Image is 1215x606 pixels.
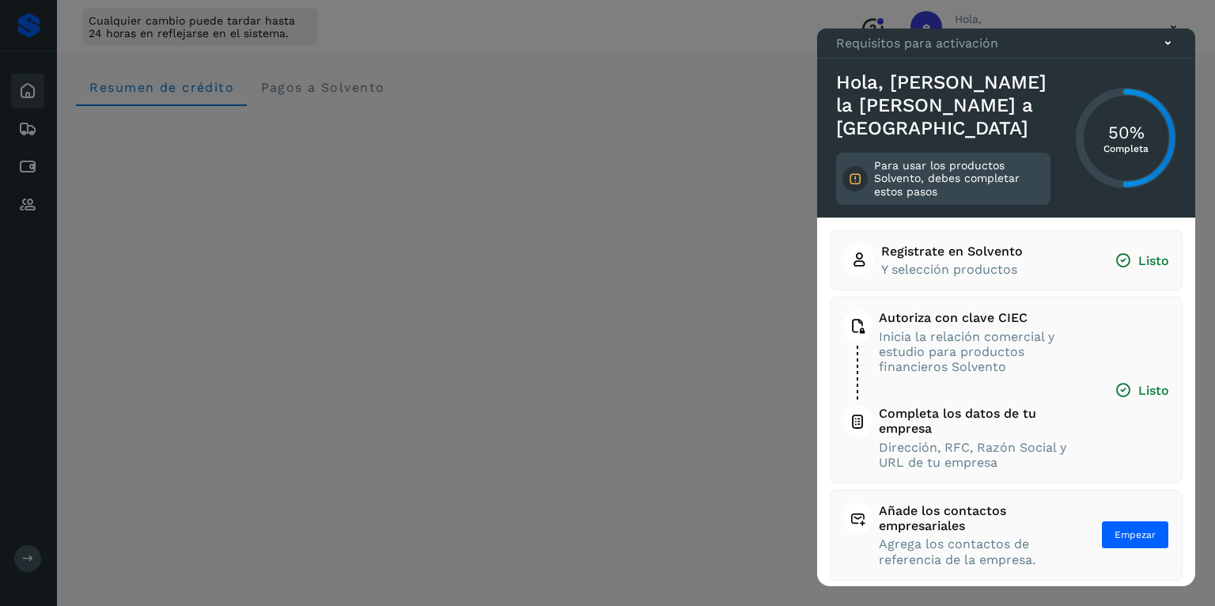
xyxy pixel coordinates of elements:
p: Completa [1103,143,1149,154]
span: Listo [1115,382,1169,399]
span: Y selección productos [881,262,1023,277]
p: Para usar los productos Solvento, debes completar estos pasos [874,159,1044,199]
span: Añade los contactos empresariales [879,503,1071,533]
button: Autoriza con clave CIECInicia la relación comercial y estudio para productos financieros Solvento... [843,310,1169,470]
button: Añade los contactos empresarialesAgrega los contactos de referencia de la empresa.Empezar [843,503,1169,567]
p: Requisitos para activación [836,36,998,51]
span: Listo [1115,252,1169,269]
span: Agrega los contactos de referencia de la empresa. [879,536,1071,566]
span: Dirección, RFC, Razón Social y URL de tu empresa [879,440,1084,470]
span: Empezar [1115,528,1156,542]
div: Requisitos para activación [817,28,1195,59]
button: Registrate en SolventoY selección productosListo [843,244,1169,277]
h3: 50% [1103,122,1149,142]
span: Registrate en Solvento [881,244,1023,259]
span: Completa los datos de tu empresa [879,406,1084,436]
button: Empezar [1101,521,1169,549]
span: Autoriza con clave CIEC [879,310,1084,325]
h3: Hola, [PERSON_NAME] la [PERSON_NAME] a [GEOGRAPHIC_DATA] [836,71,1050,139]
span: Inicia la relación comercial y estudio para productos financieros Solvento [879,329,1084,375]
